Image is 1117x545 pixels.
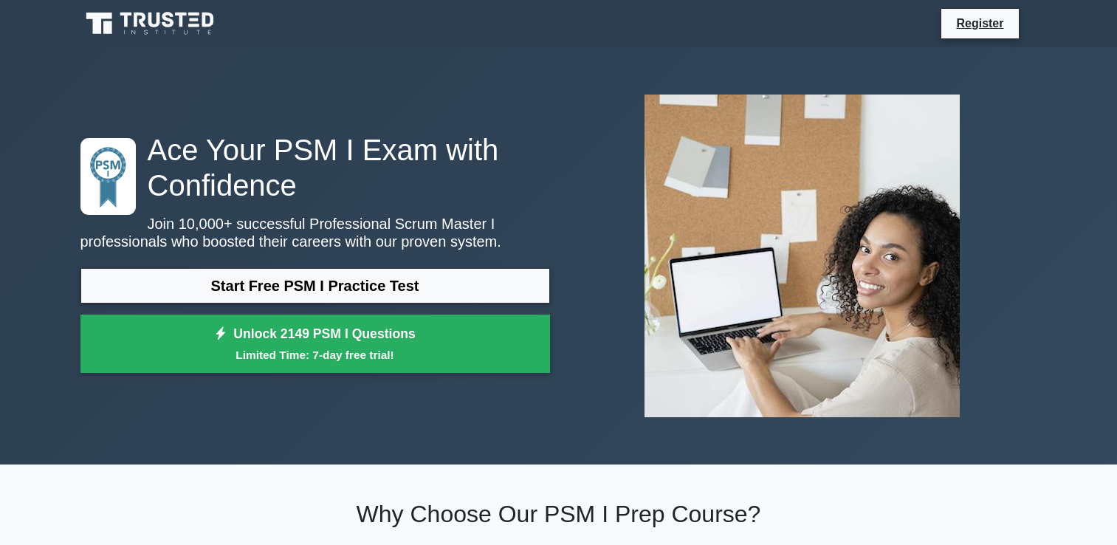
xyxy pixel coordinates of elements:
[80,268,550,304] a: Start Free PSM I Practice Test
[80,132,550,203] h1: Ace Your PSM I Exam with Confidence
[99,346,532,363] small: Limited Time: 7-day free trial!
[80,215,550,250] p: Join 10,000+ successful Professional Scrum Master I professionals who boosted their careers with ...
[80,500,1037,528] h2: Why Choose Our PSM I Prep Course?
[80,315,550,374] a: Unlock 2149 PSM I QuestionsLimited Time: 7-day free trial!
[947,14,1012,32] a: Register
